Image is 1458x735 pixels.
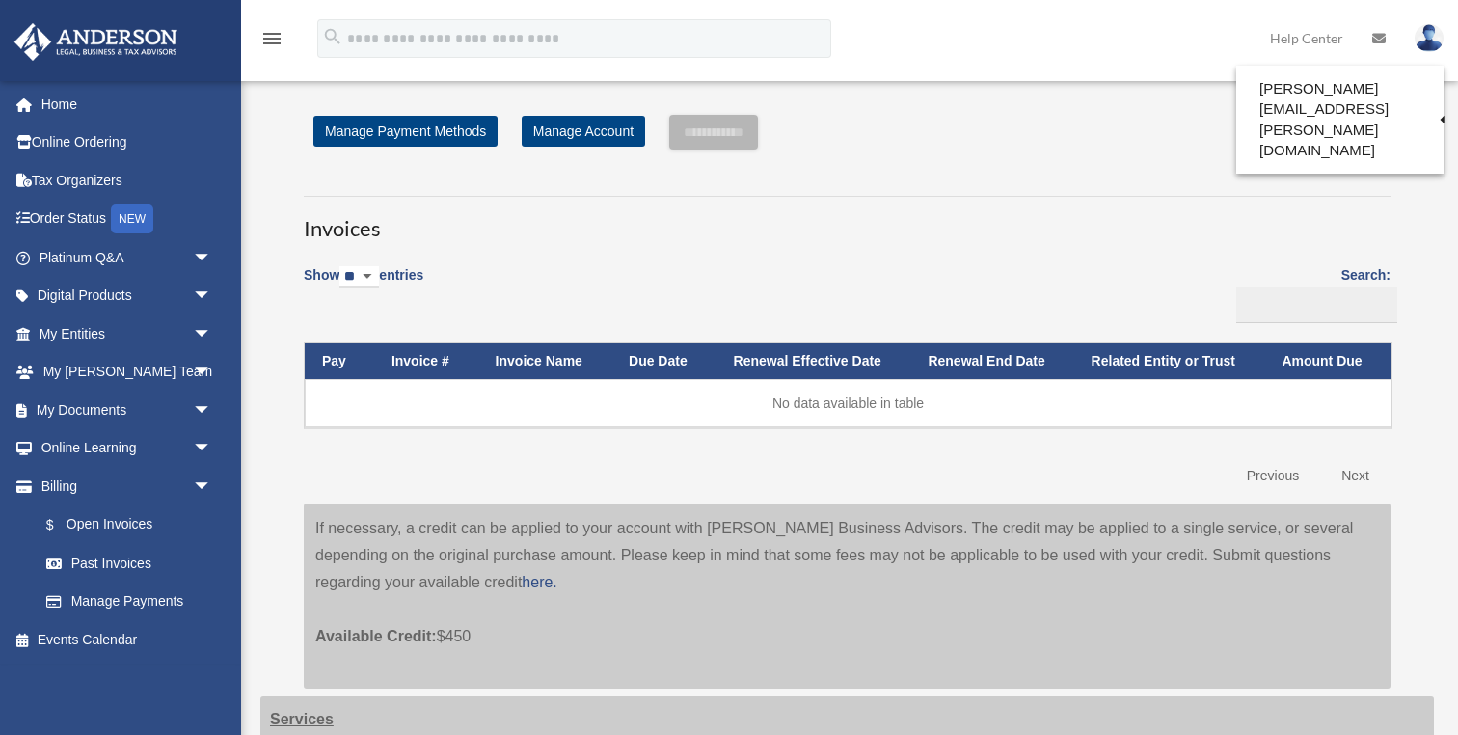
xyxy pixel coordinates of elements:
th: Invoice #: activate to sort column ascending [374,343,478,379]
label: Show entries [304,263,423,308]
i: search [322,26,343,47]
span: arrow_drop_down [193,314,231,354]
a: here. [522,574,556,590]
th: Amount Due: activate to sort column ascending [1264,343,1391,379]
h3: Invoices [304,196,1390,244]
a: Digital Productsarrow_drop_down [13,277,241,315]
img: User Pic [1415,24,1444,52]
th: Invoice Name: activate to sort column ascending [478,343,611,379]
a: Previous [1232,456,1313,496]
a: Next [1327,456,1384,496]
span: arrow_drop_down [193,391,231,430]
p: $450 [315,596,1379,650]
a: Billingarrow_drop_down [13,467,231,505]
span: arrow_drop_down [193,238,231,278]
a: Platinum Q&Aarrow_drop_down [13,238,241,277]
span: arrow_drop_down [193,353,231,393]
td: No data available in table [305,379,1391,427]
span: arrow_drop_down [193,467,231,506]
a: $Open Invoices [27,505,222,545]
th: Related Entity or Trust: activate to sort column ascending [1074,343,1265,379]
a: My Entitiesarrow_drop_down [13,314,241,353]
a: My Documentsarrow_drop_down [13,391,241,429]
a: Order StatusNEW [13,200,241,239]
i: menu [260,27,283,50]
a: menu [260,34,283,50]
img: Anderson Advisors Platinum Portal [9,23,183,61]
span: $ [57,513,67,537]
a: Manage Payment Methods [313,116,498,147]
input: Search: [1236,287,1397,324]
th: Due Date: activate to sort column ascending [611,343,716,379]
div: NEW [111,204,153,233]
span: arrow_drop_down [193,429,231,469]
a: Manage Payments [27,583,231,621]
select: Showentries [339,266,379,288]
a: Tax Organizers [13,161,241,200]
a: Online Ordering [13,123,241,162]
a: [PERSON_NAME][EMAIL_ADDRESS][PERSON_NAME][DOMAIN_NAME] [1236,70,1444,169]
a: Home [13,85,241,123]
a: Events Calendar [13,620,241,659]
span: arrow_drop_down [193,277,231,316]
th: Renewal Effective Date: activate to sort column ascending [716,343,911,379]
div: If necessary, a credit can be applied to your account with [PERSON_NAME] Business Advisors. The c... [304,504,1390,689]
a: Online Learningarrow_drop_down [13,429,241,468]
span: Available Credit: [315,628,437,644]
a: Past Invoices [27,544,231,583]
a: Manage Account [522,116,645,147]
strong: Services [270,711,334,727]
label: Search: [1229,263,1390,323]
th: Renewal End Date: activate to sort column ascending [910,343,1073,379]
a: My [PERSON_NAME] Teamarrow_drop_down [13,353,241,392]
th: Pay: activate to sort column descending [305,343,374,379]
